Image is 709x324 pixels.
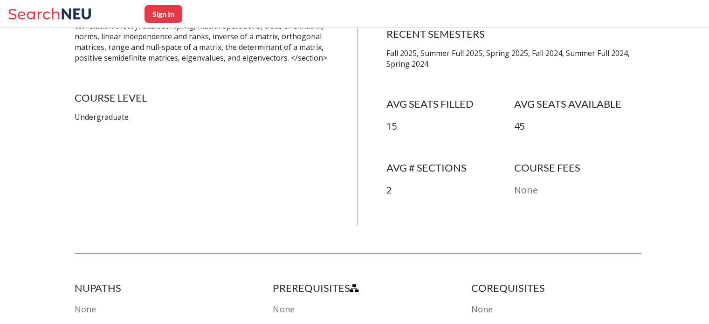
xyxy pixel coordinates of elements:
[386,161,514,174] h4: AVG # SECTIONS
[145,5,182,23] button: Sign In
[471,303,493,315] span: None
[75,282,245,295] h4: NUPATHS
[471,282,641,295] h4: COREQUISITES
[273,303,294,315] span: None
[273,282,443,295] h4: PREREQUISITES
[514,184,642,197] p: None
[514,97,642,110] h4: AVG SEATS AVAILABLE
[75,91,330,104] h4: COURSE LEVEL
[75,112,330,123] p: Undergraduate
[75,303,96,315] span: None
[386,28,642,41] h4: RECENT SEMESTERS
[514,161,642,174] h4: COURSE FEES
[386,97,514,110] h4: AVG SEATS FILLED
[386,120,514,133] p: 15
[386,184,514,197] p: 2
[514,120,642,133] p: 45
[386,48,642,69] p: Fall 2025, Summer Full 2025, Spring 2025, Fall 2024, Summer Full 2024, Spring 2024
